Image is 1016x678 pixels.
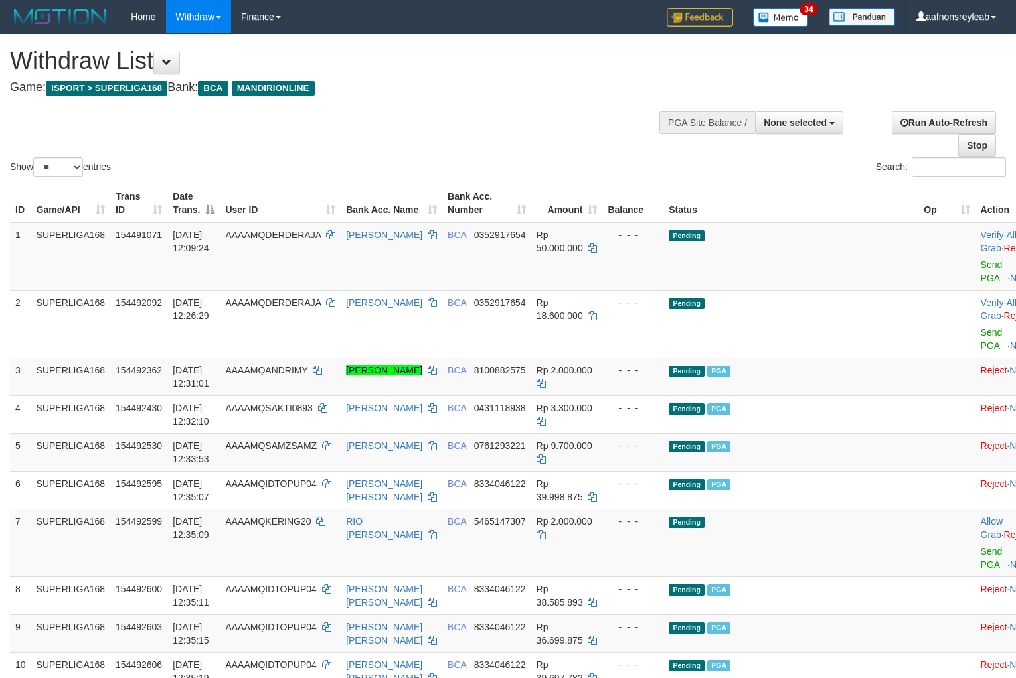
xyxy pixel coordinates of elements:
span: [DATE] 12:35:15 [173,622,209,645]
select: Showentries [33,157,83,177]
span: AAAAMQSAMZSAMZ [225,441,317,451]
th: Trans ID: activate to sort column ascending [110,184,167,222]
span: AAAAMQIDTOPUP04 [225,659,316,670]
span: Rp 9.700.000 [537,441,592,451]
td: SUPERLIGA168 [31,395,111,433]
th: Bank Acc. Number: activate to sort column ascending [442,184,531,222]
td: 9 [10,614,31,652]
span: 34 [800,3,817,15]
label: Search: [876,157,1006,177]
td: SUPERLIGA168 [31,509,111,576]
input: Search: [912,157,1006,177]
th: Amount: activate to sort column ascending [531,184,603,222]
div: - - - [608,582,658,596]
a: Reject [981,622,1007,632]
span: Copy 8334046122 to clipboard [474,622,526,632]
span: Copy 0431118938 to clipboard [474,403,526,413]
span: Copy 0761293221 to clipboard [474,441,526,451]
th: Date Trans.: activate to sort column descending [167,184,220,222]
span: AAAAMQDERDERAJA [225,230,321,240]
a: Send PGA [981,259,1003,283]
span: Pending [669,403,705,415]
a: [PERSON_NAME] [346,297,422,308]
span: [DATE] 12:31:01 [173,365,209,389]
div: - - - [608,515,658,528]
span: 154492430 [116,403,162,413]
span: AAAAMQKERING20 [225,516,311,527]
span: BCA [448,622,466,632]
td: 1 [10,222,31,291]
span: BCA [448,478,466,489]
span: BCA [198,81,228,96]
span: [DATE] 12:35:11 [173,584,209,608]
a: Verify [981,230,1004,240]
span: None selected [764,117,827,128]
a: [PERSON_NAME] [346,441,422,451]
span: Rp 36.699.875 [537,622,583,645]
th: Game/API: activate to sort column ascending [31,184,111,222]
span: 154492530 [116,441,162,451]
a: RIO [PERSON_NAME] [346,516,422,540]
span: AAAAMQIDTOPUP04 [225,584,316,594]
span: Rp 18.600.000 [537,297,583,321]
div: - - - [608,620,658,634]
span: Rp 39.998.875 [537,478,583,502]
span: [DATE] 12:35:07 [173,478,209,502]
img: Button%20Memo.svg [753,8,809,27]
span: ISPORT > SUPERLIGA168 [46,81,167,96]
span: Rp 50.000.000 [537,230,583,253]
span: BCA [448,516,466,527]
span: AAAAMQSAKTI0893 [225,403,313,413]
span: Marked by aafandaneth [707,403,730,415]
span: Pending [669,230,705,241]
a: Allow Grab [981,516,1003,540]
div: - - - [608,401,658,415]
span: [DATE] 12:26:29 [173,297,209,321]
a: [PERSON_NAME] [346,403,422,413]
span: BCA [448,441,466,451]
span: AAAAMQIDTOPUP04 [225,622,316,632]
div: - - - [608,439,658,452]
span: [DATE] 12:35:09 [173,516,209,540]
th: Op: activate to sort column ascending [918,184,975,222]
th: User ID: activate to sort column ascending [220,184,341,222]
td: SUPERLIGA168 [31,358,111,395]
span: Copy 8334046122 to clipboard [474,584,526,594]
span: Marked by aafmaster [707,660,730,671]
span: BCA [448,659,466,670]
a: Reject [981,441,1007,451]
td: 8 [10,576,31,614]
td: SUPERLIGA168 [31,576,111,614]
span: Pending [669,479,705,490]
span: Copy 0352917654 to clipboard [474,297,526,308]
span: BCA [448,584,466,594]
span: Rp 38.585.893 [537,584,583,608]
div: - - - [608,658,658,671]
a: [PERSON_NAME] [PERSON_NAME] [346,584,422,608]
td: SUPERLIGA168 [31,433,111,471]
span: Pending [669,622,705,634]
span: Copy 8100882575 to clipboard [474,365,526,375]
img: Feedback.jpg [667,8,733,27]
a: Reject [981,478,1007,489]
td: 5 [10,433,31,471]
span: Copy 8334046122 to clipboard [474,478,526,489]
span: BCA [448,297,466,308]
td: SUPERLIGA168 [31,471,111,509]
img: MOTION_logo.png [10,7,111,27]
a: Send PGA [981,546,1003,570]
th: Balance [602,184,663,222]
img: panduan.png [829,8,895,26]
td: SUPERLIGA168 [31,614,111,652]
span: Marked by aafmaster [707,584,730,596]
span: 154492595 [116,478,162,489]
span: 154492092 [116,297,162,308]
span: · [981,516,1004,540]
span: [DATE] 12:09:24 [173,230,209,253]
td: 3 [10,358,31,395]
span: BCA [448,230,466,240]
span: Copy 8334046122 to clipboard [474,659,526,670]
span: BCA [448,365,466,375]
a: Stop [958,134,996,157]
td: 7 [10,509,31,576]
